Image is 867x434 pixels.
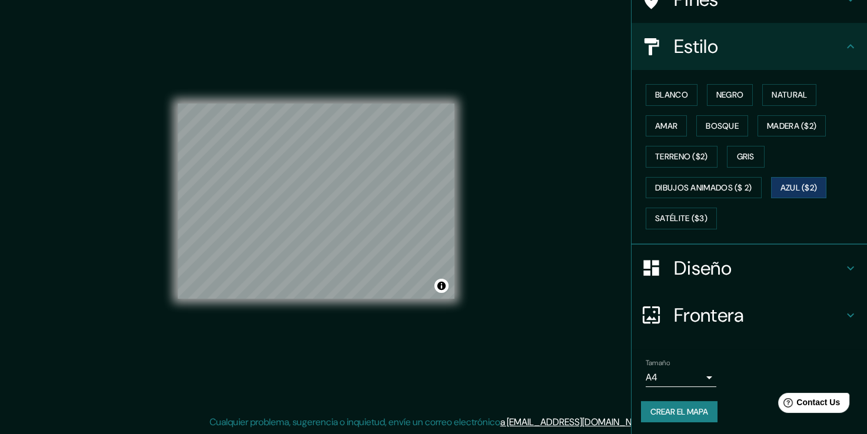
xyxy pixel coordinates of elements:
[655,88,688,102] font: Blanco
[646,358,670,368] label: Tamaño
[762,84,816,106] button: Natural
[632,292,867,339] div: Frontera
[674,256,843,280] h4: Diseño
[646,115,687,137] button: Amar
[178,104,454,299] canvas: Mapa
[655,149,708,164] font: Terreno ($2)
[210,415,654,429] p: Cualquier problema, sugerencia o inquietud, envíe un correo electrónico .
[771,177,827,199] button: Azul ($2)
[767,119,816,133] font: Madera ($2)
[696,115,748,137] button: Bosque
[655,181,752,195] font: Dibujos animados ($ 2)
[706,119,739,133] font: Bosque
[737,149,755,164] font: Gris
[758,115,826,137] button: Madera ($2)
[641,401,717,423] button: Crear el mapa
[646,208,717,229] button: Satélite ($3)
[650,405,708,419] font: Crear el mapa
[632,245,867,292] div: Diseño
[674,303,843,327] h4: Frontera
[772,88,807,102] font: Natural
[674,35,843,58] h4: Estilo
[716,88,744,102] font: Negro
[434,279,449,293] button: Alternar atribución
[780,181,818,195] font: Azul ($2)
[707,84,753,106] button: Negro
[727,146,765,168] button: Gris
[646,146,717,168] button: Terreno ($2)
[500,416,652,428] a: a [EMAIL_ADDRESS][DOMAIN_NAME]
[646,368,716,387] div: A4
[655,211,707,226] font: Satélite ($3)
[655,119,677,133] font: Amar
[762,388,854,421] iframe: Help widget launcher
[632,23,867,70] div: Estilo
[646,84,697,106] button: Blanco
[646,177,762,199] button: Dibujos animados ($ 2)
